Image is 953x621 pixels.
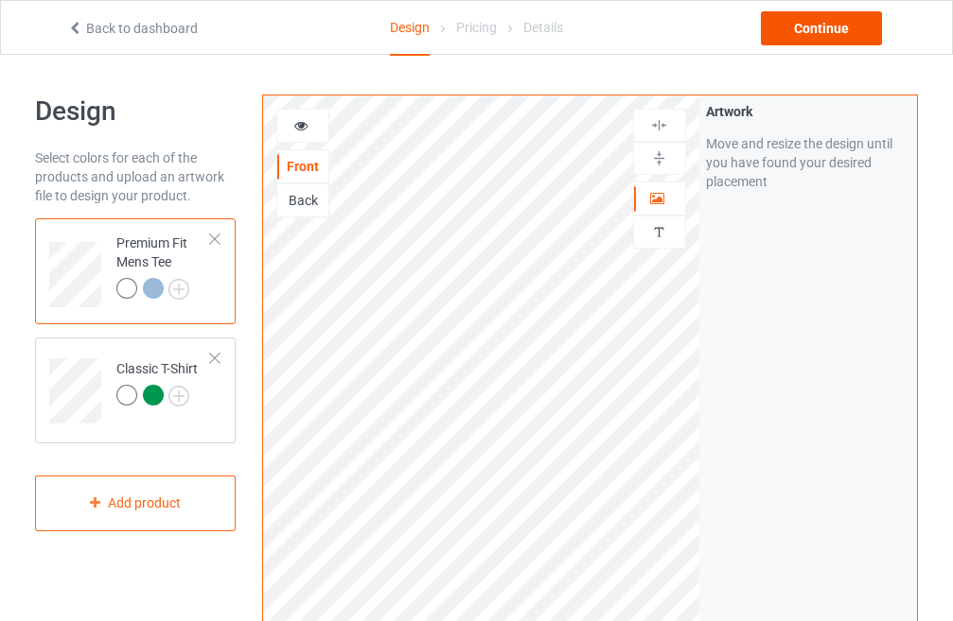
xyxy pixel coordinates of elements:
[277,191,328,210] div: Back
[761,11,882,45] div: Continue
[67,21,198,36] a: Back to dashboard
[35,95,236,129] h1: Design
[706,102,910,121] div: Artwork
[168,386,189,406] img: svg+xml;base64,PD94bWwgdmVyc2lvbj0iMS4wIiBlbmNvZGluZz0iVVRGLTgiPz4KPHN2ZyB3aWR0aD0iMjJweCIgaGVpZ2...
[650,149,668,167] img: svg%3E%0A
[35,337,236,443] div: Classic T-Shirt
[706,134,910,191] div: Move and resize the design until you have found your desired placement
[523,1,563,54] div: Details
[168,279,189,300] img: svg+xml;base64,PD94bWwgdmVyc2lvbj0iMS4wIiBlbmNvZGluZz0iVVRGLTgiPz4KPHN2ZyB3aWR0aD0iMjJweCIgaGVpZ2...
[35,148,236,205] div: Select colors for each of the products and upload an artwork file to design your product.
[390,1,430,56] div: Design
[35,475,236,531] div: Add product
[277,157,328,176] div: Front
[650,223,668,241] img: svg%3E%0A
[650,116,668,134] img: svg%3E%0A
[35,218,236,324] div: Premium Fit Mens Tee
[116,359,198,405] div: Classic T-Shirt
[116,233,211,298] div: Premium Fit Mens Tee
[456,1,497,54] div: Pricing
